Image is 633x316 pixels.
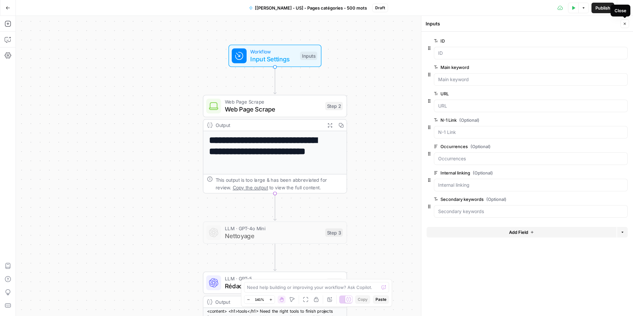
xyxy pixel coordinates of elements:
label: URL [434,90,590,97]
input: Internal linking [438,182,623,188]
button: [[PERSON_NAME] - US] - Pages catégories - 500 mots [245,3,371,13]
span: Copy [358,297,368,302]
button: Publish [591,3,614,13]
label: Internal linking [434,170,590,176]
span: (Optional) [459,117,479,123]
label: ID [434,38,590,44]
button: Paste [373,295,389,304]
span: Web Page Scrape [225,105,321,114]
button: Add Field [427,227,617,237]
span: Paste [376,297,386,302]
span: (Optional) [486,196,506,203]
div: Output [216,121,321,129]
input: Occurrences [438,155,623,162]
span: Web Page Scrape [225,98,321,106]
span: LLM · GPT-4o Mini [225,225,321,232]
div: WorkflowInput SettingsInputs [203,45,347,67]
input: N-1 Link [438,129,623,136]
button: Copy [355,295,370,304]
span: Nettoyage [225,231,321,240]
label: Secondary keywords [434,196,590,203]
span: Rédaction [225,281,322,291]
input: URL [438,103,623,109]
g: Edge from start to step_2 [274,67,276,94]
span: (Optional) [473,170,493,176]
div: LLM · GPT-4o MiniNettoyageStep 3 [203,221,347,244]
label: Occurrences [434,143,590,150]
div: Step 3 [325,228,343,237]
div: Inputs [300,52,317,60]
g: Edge from step_2 to step_3 [274,194,276,221]
label: N-1 Link [434,117,590,123]
input: Secondary keywords [438,208,623,215]
span: (Optional) [470,143,491,150]
g: Edge from step_3 to step_1 [274,244,276,271]
input: Main keyword [438,76,623,83]
span: Add Field [509,229,528,236]
div: Step 1 [326,279,343,287]
span: Input Settings [250,54,296,64]
span: Copy the output [233,185,268,190]
input: ID [438,50,623,56]
div: This output is too large & has been abbreviated for review. to view the full content. [216,176,343,191]
div: Step 2 [325,102,343,110]
span: Publish [595,5,610,11]
span: LLM · GPT-5 [225,275,322,282]
div: Output [216,298,321,306]
label: Main keyword [434,64,590,71]
span: [[PERSON_NAME] - US] - Pages catégories - 500 mots [255,5,367,11]
span: 141% [255,297,264,302]
span: Draft [375,5,385,11]
textarea: Inputs [426,20,440,27]
span: Workflow [250,48,296,55]
div: Close [615,7,626,14]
